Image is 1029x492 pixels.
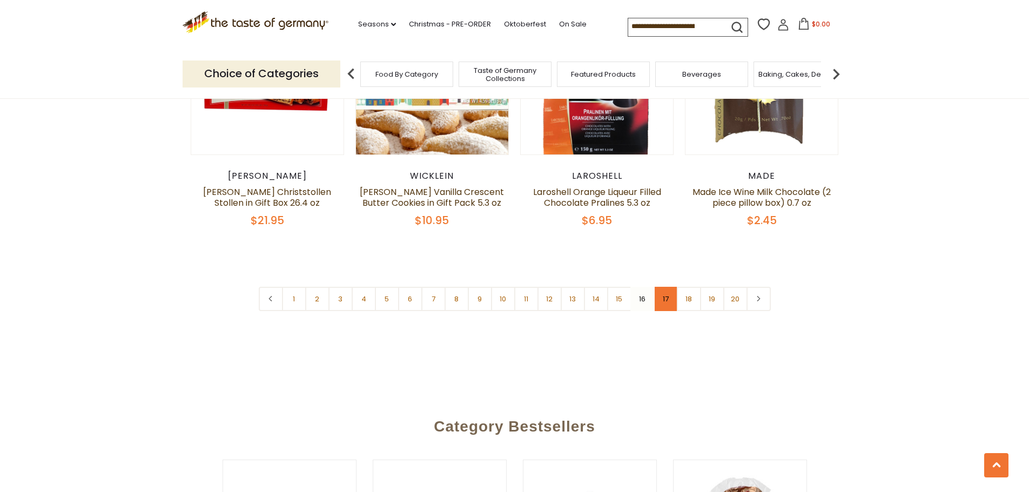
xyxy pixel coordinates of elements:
a: 10 [491,287,515,311]
a: 3 [328,287,353,311]
button: $0.00 [791,18,837,34]
a: 12 [537,287,562,311]
a: 9 [468,287,492,311]
a: Seasons [358,18,396,30]
a: 20 [723,287,748,311]
a: 4 [352,287,376,311]
span: $0.00 [812,19,830,29]
a: 17 [654,287,678,311]
div: Category Bestsellers [139,402,890,446]
img: previous arrow [340,63,362,85]
a: 2 [305,287,329,311]
a: Made Ice Wine Milk Chocolate (2 piece pillow box) 0.7 oz [692,186,831,209]
a: 14 [584,287,608,311]
a: 8 [445,287,469,311]
a: 6 [398,287,422,311]
a: Baking, Cakes, Desserts [758,70,842,78]
div: Laroshell [520,171,674,181]
div: Made [685,171,839,181]
a: 1 [282,287,306,311]
a: Taste of Germany Collections [462,66,548,83]
a: Oktoberfest [504,18,546,30]
span: $2.45 [747,213,777,228]
p: Choice of Categories [183,60,340,87]
a: Featured Products [571,70,636,78]
a: 13 [561,287,585,311]
a: [PERSON_NAME] Vanilla Crescent Butter Cookies in Gift Pack 5.3 oz [360,186,504,209]
span: $6.95 [582,213,612,228]
img: next arrow [825,63,847,85]
a: [PERSON_NAME] Christstollen Stollen in Gift Box 26.4 oz [203,186,331,209]
a: Food By Category [375,70,438,78]
a: 5 [375,287,399,311]
a: Christmas - PRE-ORDER [409,18,491,30]
a: 18 [677,287,701,311]
a: 11 [514,287,539,311]
a: 15 [607,287,631,311]
div: [PERSON_NAME] [191,171,345,181]
div: Wicklein [355,171,509,181]
a: Laroshell Orange Liqueur Filled Chocolate Pralines 5.3 oz [533,186,661,209]
span: $21.95 [251,213,284,228]
a: On Sale [559,18,587,30]
span: $10.95 [415,213,449,228]
a: 7 [421,287,446,311]
a: Beverages [682,70,721,78]
a: 19 [700,287,724,311]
